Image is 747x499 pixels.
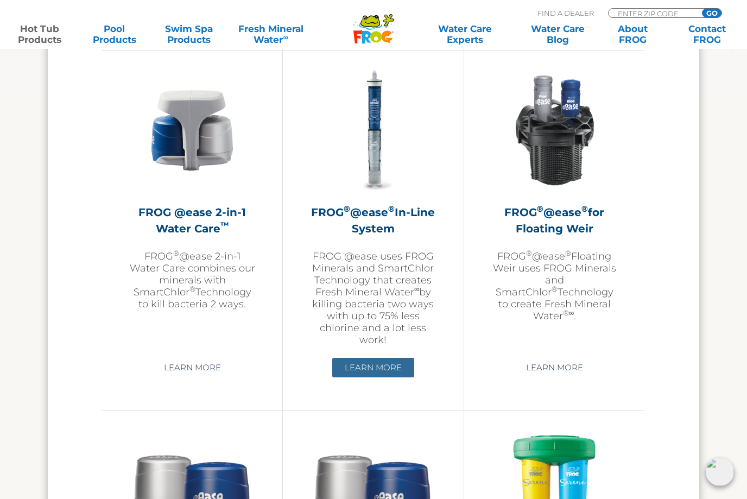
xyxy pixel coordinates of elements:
a: ContactFROG [678,23,736,45]
sup: ∞ [283,33,288,41]
p: FROG @ease Floating Weir uses FROG Minerals and SmartChlor Technology to create Fresh Mineral Wat... [491,250,618,322]
a: FROG®@ease®In-Line SystemFROG @ease uses FROG Minerals and SmartChlor Technology that creates Fre... [310,67,436,350]
a: Fresh MineralWater∞ [235,23,307,45]
a: FROG @ease 2-in-1 Water Care™FROG®@ease 2-in-1 Water Care combines our minerals with SmartChlor®T... [129,67,255,350]
sup: ® [552,285,558,293]
sup: ® [173,249,179,257]
input: Zip Code Form [617,9,690,18]
sup: ∞ [414,285,420,293]
sup: ® [563,308,569,317]
sup: ™ [220,220,229,230]
a: AboutFROG [604,23,662,45]
img: openIcon [706,458,734,486]
sup: ® [537,204,543,214]
a: PoolProducts [85,23,143,45]
sup: ® [526,249,532,257]
input: GO [702,9,721,17]
sup: ∞ [569,308,574,317]
sup: ® [581,204,588,214]
p: Find A Dealer [537,8,594,18]
a: Swim SpaProducts [160,23,218,45]
a: Water CareExperts [418,23,512,45]
a: Learn More [151,358,233,377]
p: FROG @ease uses FROG Minerals and SmartChlor Technology that creates Fresh Mineral Water by killi... [310,250,436,346]
p: FROG @ease 2-in-1 Water Care combines our minerals with SmartChlor Technology to kill bacteria 2 ... [129,250,255,310]
h2: FROG @ease 2-in-1 Water Care [129,204,255,237]
img: @ease-2-in-1-Holder-v2-300x300.png [129,67,255,193]
a: Learn More [514,358,596,377]
img: inline-system-300x300.png [310,67,436,193]
a: Learn More [332,358,414,377]
sup: ® [189,285,195,293]
h2: FROG @ease In-Line System [310,204,436,237]
sup: ® [388,204,395,214]
sup: ® [344,204,350,214]
h2: FROG @ease for Floating Weir [491,204,618,237]
img: InLineWeir_Front_High_inserting-v2-300x300.png [491,67,617,193]
a: FROG®@ease®for Floating WeirFROG®@ease®Floating Weir uses FROG Minerals and SmartChlor®Technology... [491,67,618,350]
a: Water CareBlog [529,23,587,45]
sup: ® [565,249,571,257]
a: Hot TubProducts [11,23,69,45]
